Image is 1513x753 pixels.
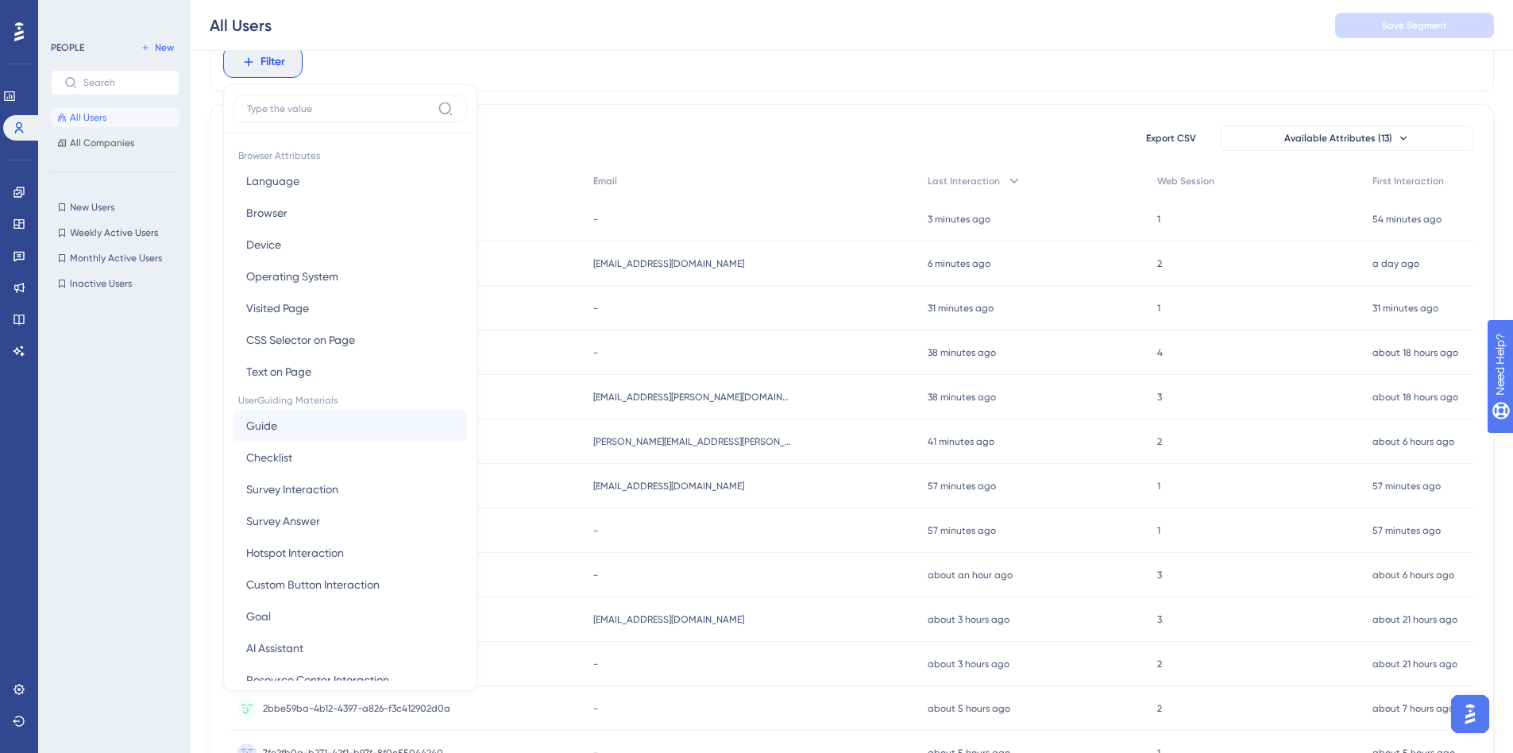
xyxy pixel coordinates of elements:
span: 2 [1157,702,1162,715]
time: about 21 hours ago [1372,614,1457,625]
time: 57 minutes ago [928,525,996,536]
span: Device [246,235,281,254]
input: Search [83,77,166,88]
span: Survey Answer [246,512,320,531]
span: - [593,302,598,315]
time: about 6 hours ago [1372,436,1454,447]
span: Browser [246,203,288,222]
button: Survey Answer [234,505,467,537]
span: Filter [261,52,285,71]
span: 4 [1157,346,1163,359]
span: Export CSV [1146,132,1196,145]
button: All Users [51,108,179,127]
span: Available Attributes (13) [1284,132,1392,145]
span: 3 [1157,391,1162,404]
button: Resource Center Interaction [234,664,467,696]
span: Guide [246,416,277,435]
span: Operating System [246,267,338,286]
span: 1 [1157,213,1160,226]
button: CSS Selector on Page [234,324,467,356]
time: about 5 hours ago [928,703,1010,714]
span: 3 [1157,613,1162,626]
span: UserGuiding Materials [234,388,467,410]
iframe: UserGuiding AI Assistant Launcher [1446,690,1494,738]
span: 1 [1157,524,1160,537]
span: Weekly Active Users [70,226,158,239]
span: - [593,569,598,581]
time: 54 minutes ago [1372,214,1442,225]
span: CSS Selector on Page [246,330,355,349]
time: 57 minutes ago [928,481,996,492]
button: Operating System [234,261,467,292]
time: 6 minutes ago [928,258,990,269]
time: 38 minutes ago [928,392,996,403]
span: Text on Page [246,362,311,381]
span: [EMAIL_ADDRESS][DOMAIN_NAME] [593,480,744,492]
span: 1 [1157,480,1160,492]
span: AI Assistant [246,639,303,658]
button: AI Assistant [234,632,467,664]
input: Type the value [247,102,431,115]
time: about 6 hours ago [1372,570,1454,581]
span: Browser Attributes [234,143,467,165]
button: Goal [234,600,467,632]
button: Language [234,165,467,197]
span: 2 [1157,257,1162,270]
time: 57 minutes ago [1372,481,1441,492]
span: Resource Center Interaction [246,670,389,689]
button: New Users [51,198,179,217]
button: Device [234,229,467,261]
button: Available Attributes (13) [1220,125,1474,151]
span: - [593,524,598,537]
time: 31 minutes ago [928,303,994,314]
button: Text on Page [234,356,467,388]
button: Monthly Active Users [51,249,179,268]
span: 3 [1157,569,1162,581]
button: Visited Page [234,292,467,324]
span: Survey Interaction [246,480,338,499]
div: All Users [210,14,272,37]
time: about 3 hours ago [928,658,1009,670]
span: Custom Button Interaction [246,575,380,594]
span: New Users [70,201,114,214]
span: Hotspot Interaction [246,543,344,562]
button: Inactive Users [51,274,179,293]
button: Custom Button Interaction [234,569,467,600]
span: - [593,658,598,670]
time: a day ago [1372,258,1419,269]
span: Inactive Users [70,277,132,290]
span: - [593,213,598,226]
span: 2 [1157,435,1162,448]
time: 57 minutes ago [1372,525,1441,536]
time: 31 minutes ago [1372,303,1438,314]
span: All Users [70,111,106,124]
button: Browser [234,197,467,229]
span: Language [246,172,299,191]
div: PEOPLE [51,41,84,54]
span: [PERSON_NAME][EMAIL_ADDRESS][PERSON_NAME][DOMAIN_NAME] [593,435,792,448]
span: - [593,702,598,715]
time: 41 minutes ago [928,436,994,447]
span: Web Session [1157,175,1214,187]
span: All Companies [70,137,134,149]
button: Export CSV [1131,125,1210,151]
button: Checklist [234,442,467,473]
span: Need Help? [37,4,99,23]
time: about 18 hours ago [1372,392,1458,403]
time: about 3 hours ago [928,614,1009,625]
span: Save Segment [1382,19,1447,32]
button: Survey Interaction [234,473,467,505]
time: about 7 hours ago [1372,703,1454,714]
span: New [155,41,174,54]
button: New [135,38,179,57]
span: First Interaction [1372,175,1444,187]
span: Checklist [246,448,292,467]
button: Filter [223,46,303,78]
time: about 18 hours ago [1372,347,1458,358]
span: [EMAIL_ADDRESS][DOMAIN_NAME] [593,613,744,626]
span: - [593,346,598,359]
button: Guide [234,410,467,442]
span: Visited Page [246,299,309,318]
span: Goal [246,607,271,626]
